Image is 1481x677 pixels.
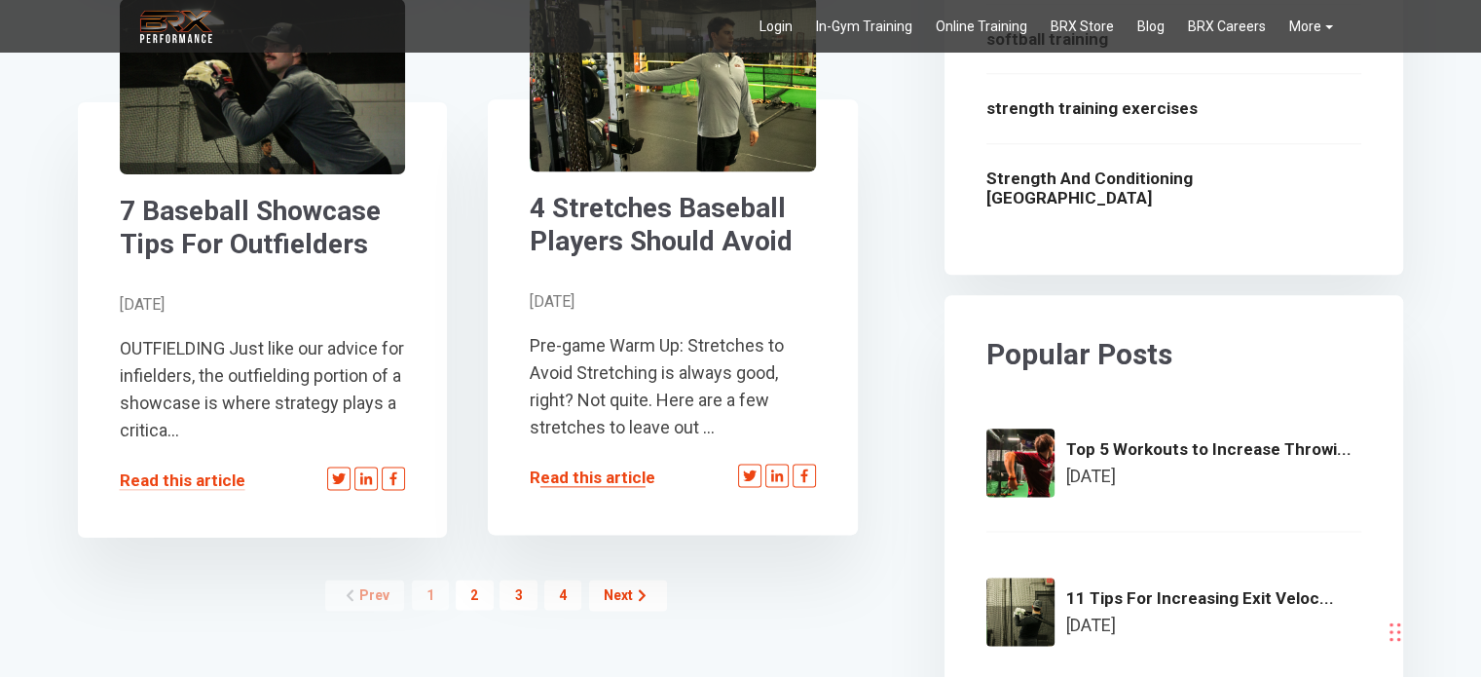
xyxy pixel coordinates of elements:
[120,470,245,490] a: Read this article
[530,292,574,311] small: [DATE]
[1039,7,1126,47] a: BRX Store
[1126,7,1176,47] a: Blog
[1176,7,1277,47] a: BRX Careers
[120,295,165,314] small: [DATE]
[986,164,1362,213] a: Strength And Conditioning [GEOGRAPHIC_DATA]
[1205,467,1481,677] iframe: Chat Widget
[530,192,816,257] a: 4 Stretches Baseball Players Should Avoid
[530,332,816,441] p: Pre-game Warm Up: Stretches to Avoid Stretching is always good, right? Not quite. Here are a few ...
[1066,588,1334,608] a: 11 Tips For Increasing Exit Veloc...
[1277,7,1345,47] a: More
[804,7,924,47] a: In-Gym Training
[120,195,406,260] a: 7 Baseball Showcase Tips For Outfielders
[1066,466,1116,486] small: [DATE]
[120,335,406,444] p: OUTFIELDING Just like our advice for infielders, the outfielding portion of a showcase is where s...
[748,7,804,47] a: Login
[924,7,1039,47] a: Online Training
[530,468,655,487] a: Read this article
[986,94,1362,123] a: strength training exercises
[137,7,215,47] img: BRX Transparent Logo-2
[748,7,1345,47] div: Navigation Menu
[1066,439,1351,459] a: Top 5 Workouts to Increase Throwi...
[589,580,667,610] a: Next
[1066,615,1116,635] small: [DATE]
[986,337,1362,372] h5: Popular Posts
[500,580,537,610] a: 3
[456,580,494,610] a: 2
[1389,603,1401,661] div: Drag
[544,580,582,610] a: 4
[412,580,450,610] a: 1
